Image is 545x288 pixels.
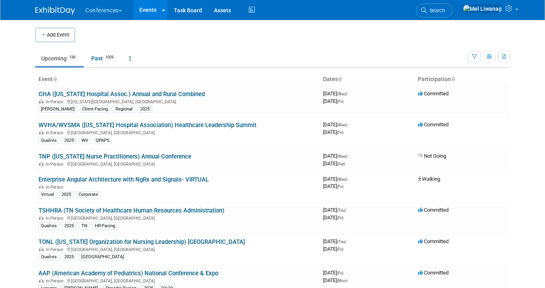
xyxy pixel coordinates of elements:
[39,176,209,183] a: Enterprise Angular Architecture with NgRx and Signals- VIRTUAL
[337,99,343,104] span: (Fri)
[323,160,345,166] span: [DATE]
[337,177,347,182] span: (Wed)
[323,207,348,213] span: [DATE]
[39,130,44,134] img: In-Person Event
[323,270,346,276] span: [DATE]
[349,176,350,182] span: -
[349,91,350,97] span: -
[337,92,347,96] span: (Wed)
[323,238,348,244] span: [DATE]
[53,76,57,82] a: Sort by Event Name
[337,216,343,220] span: (Fri)
[39,278,44,282] img: In-Person Event
[337,123,347,127] span: (Wed)
[59,191,73,198] div: 2025
[103,54,116,60] span: 1029
[85,51,122,66] a: Past1029
[418,238,449,244] span: Committed
[39,247,44,251] img: In-Person Event
[113,106,135,113] div: Regional
[39,253,59,261] div: Qualivis
[39,129,317,135] div: [GEOGRAPHIC_DATA], [GEOGRAPHIC_DATA]
[323,129,343,135] span: [DATE]
[323,183,343,189] span: [DATE]
[345,270,346,276] span: -
[323,122,350,128] span: [DATE]
[46,216,66,221] span: In-Person
[46,278,66,284] span: In-Person
[46,162,66,167] span: In-Person
[323,215,343,220] span: [DATE]
[35,7,75,15] img: ExhibitDay
[427,8,445,14] span: Search
[92,222,117,230] div: HR-Facing
[46,185,66,190] span: In-Person
[46,130,66,135] span: In-Person
[323,153,350,159] span: [DATE]
[79,222,90,230] div: TN
[338,76,342,82] a: Sort by Start Date
[39,162,44,166] img: In-Person Event
[79,137,91,144] div: WV
[39,160,317,167] div: [GEOGRAPHIC_DATA], [GEOGRAPHIC_DATA]
[337,271,343,275] span: (Fri)
[347,207,348,213] span: -
[323,91,350,97] span: [DATE]
[67,54,78,60] span: 130
[337,162,345,166] span: (Sat)
[39,185,44,189] img: In-Person Event
[323,176,350,182] span: [DATE]
[93,137,112,144] div: QPAPS
[79,253,126,261] div: [GEOGRAPHIC_DATA]
[418,122,449,128] span: Committed
[39,99,44,103] img: In-Person Event
[35,51,84,66] a: Upcoming130
[349,153,350,159] span: -
[76,191,100,198] div: Corporate
[35,28,75,42] button: Add Event
[337,247,343,251] span: (Fri)
[39,216,44,220] img: In-Person Event
[349,122,350,128] span: -
[39,270,218,277] a: AAP (American Academy of Pediatrics) National Conference & Expo
[39,277,317,284] div: [GEOGRAPHIC_DATA], [GEOGRAPHIC_DATA]
[323,277,347,283] span: [DATE]
[35,73,320,86] th: Event
[39,153,191,160] a: TNP ([US_STATE] Nurse Practitioners) Annual Conference
[323,246,343,252] span: [DATE]
[46,99,66,104] span: In-Person
[39,98,317,104] div: [US_STATE][GEOGRAPHIC_DATA], [GEOGRAPHIC_DATA]
[62,137,76,144] div: 2025
[415,73,510,86] th: Participation
[418,153,446,159] span: Not Going
[337,208,346,213] span: (Thu)
[418,91,449,97] span: Committed
[39,215,317,221] div: [GEOGRAPHIC_DATA], [GEOGRAPHIC_DATA]
[323,98,343,104] span: [DATE]
[39,222,59,230] div: Qualivis
[418,207,449,213] span: Committed
[39,137,59,144] div: Qualivis
[46,247,66,252] span: In-Person
[138,106,152,113] div: 2025
[337,184,343,189] span: (Fri)
[337,278,347,283] span: (Mon)
[39,238,245,245] a: TONL ([US_STATE] Organization for Nursing Leadership) [GEOGRAPHIC_DATA]
[39,106,77,113] div: [PERSON_NAME]
[320,73,415,86] th: Dates
[418,176,440,182] span: Walking
[416,4,453,17] a: Search
[451,76,455,82] a: Sort by Participation Type
[62,222,76,230] div: 2025
[39,191,56,198] div: Virtual
[463,4,502,13] img: Mel Liwanag
[62,253,76,261] div: 2025
[39,91,205,98] a: CHA ([US_STATE] Hospital Assoc.) Annual and Rural Combined
[39,207,224,214] a: TSHHRA (TN Society of Healthcare Human Resources Administration)
[337,154,347,158] span: (Wed)
[39,122,256,129] a: WVHA/WVSMA ([US_STATE] Hospital Association) Healthcare Leadership Summit
[347,238,348,244] span: -
[39,246,317,252] div: [GEOGRAPHIC_DATA], [GEOGRAPHIC_DATA]
[418,270,449,276] span: Committed
[80,106,110,113] div: Client-Facing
